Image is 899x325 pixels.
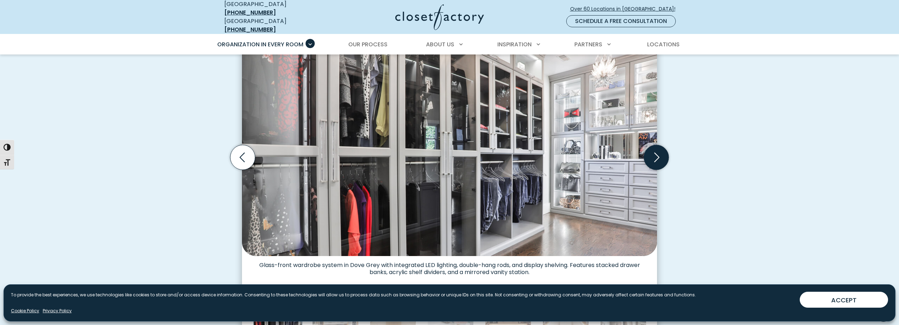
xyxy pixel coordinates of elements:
[426,40,454,48] span: About Us
[11,308,39,314] a: Cookie Policy
[566,15,676,27] a: Schedule a Free Consultation
[224,25,276,34] a: [PHONE_NUMBER]
[497,40,532,48] span: Inspiration
[11,292,696,298] p: To provide the best experiences, we use technologies like cookies to store and/or access device i...
[570,3,681,15] a: Over 60 Locations in [GEOGRAPHIC_DATA]!
[570,5,681,13] span: Over 60 Locations in [GEOGRAPHIC_DATA]!
[242,256,657,276] figcaption: Glass-front wardrobe system in Dove Grey with integrated LED lighting, double-hang rods, and disp...
[641,142,672,173] button: Next slide
[224,8,276,17] a: [PHONE_NUMBER]
[242,39,657,256] img: Glass-front wardrobe system in Dove Grey with integrated LED lighting, double-hang rods, and disp...
[227,142,258,173] button: Previous slide
[348,40,388,48] span: Our Process
[800,292,888,308] button: ACCEPT
[217,40,303,48] span: Organization in Every Room
[212,35,687,54] nav: Primary Menu
[43,308,72,314] a: Privacy Policy
[574,40,602,48] span: Partners
[647,40,680,48] span: Locations
[395,4,484,30] img: Closet Factory Logo
[224,17,327,34] div: [GEOGRAPHIC_DATA]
